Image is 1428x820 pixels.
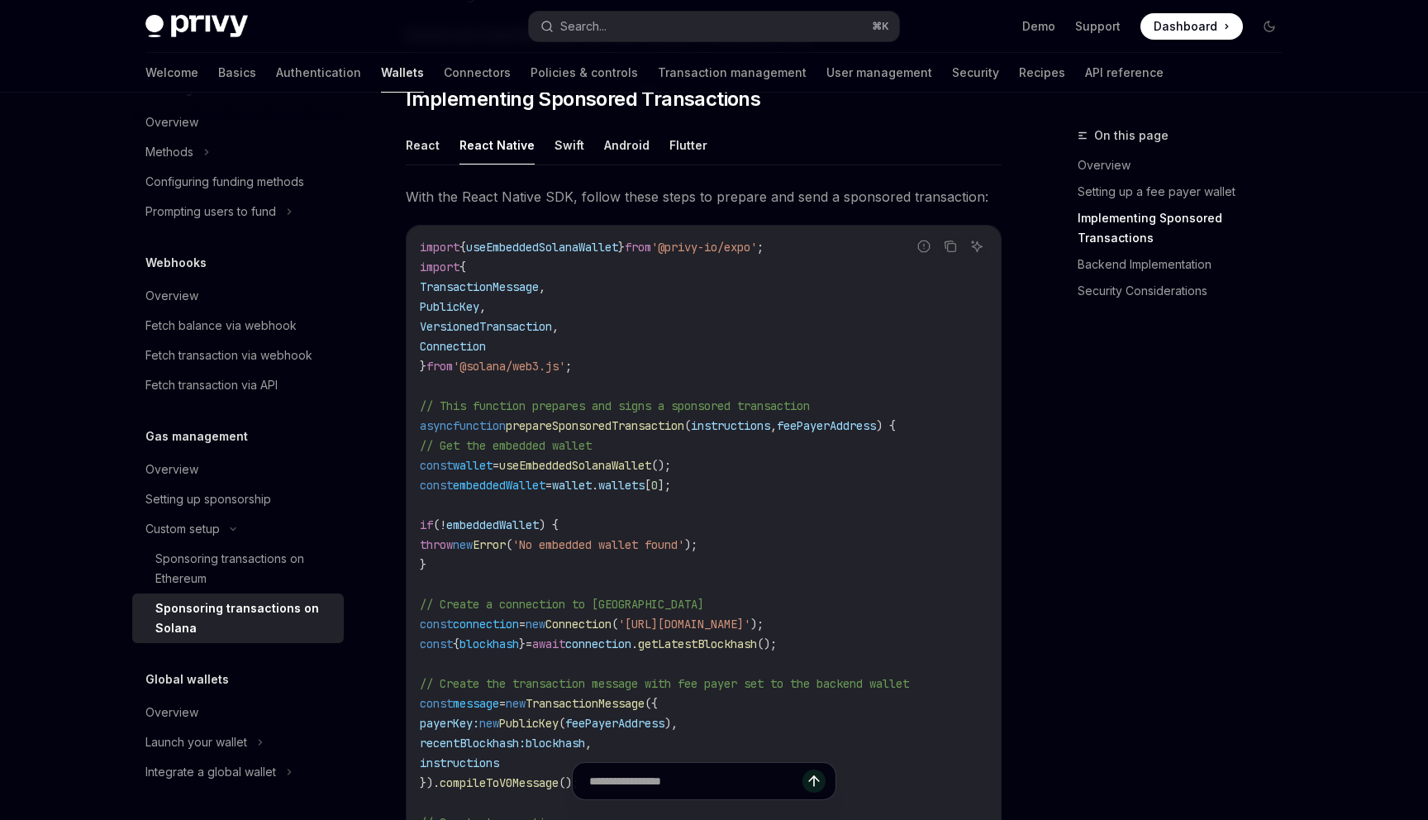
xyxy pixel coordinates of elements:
[684,418,691,433] span: (
[420,398,810,413] span: // This function prepares and signs a sponsored transaction
[1085,53,1164,93] a: API reference
[444,53,511,93] a: Connectors
[420,636,453,651] span: const
[145,142,193,162] div: Methods
[1094,126,1169,145] span: On this page
[585,736,592,751] span: ,
[1078,278,1296,304] a: Security Considerations
[155,598,334,638] div: Sponsoring transactions on Solana
[526,696,645,711] span: TransactionMessage
[453,696,499,711] span: message
[132,594,344,643] a: Sponsoring transactions on Solana
[132,341,344,370] a: Fetch transaction via webhook
[559,716,565,731] span: (
[453,537,473,552] span: new
[145,703,198,722] div: Overview
[826,53,932,93] a: User management
[459,126,535,164] button: React Native
[440,517,446,532] span: !
[565,636,631,651] span: connection
[1140,13,1243,40] a: Dashboard
[1075,18,1121,35] a: Support
[145,253,207,273] h5: Webhooks
[532,636,565,651] span: await
[132,311,344,341] a: Fetch balance via webhook
[446,517,539,532] span: embeddedWallet
[552,319,559,334] span: ,
[506,418,684,433] span: prepareSponsoredTransaction
[506,537,512,552] span: (
[420,458,453,473] span: const
[512,537,684,552] span: 'No embedded wallet found'
[420,716,479,731] span: payerKey:
[872,20,889,33] span: ⌘ K
[519,617,526,632] span: =
[420,359,426,374] span: }
[381,53,424,93] a: Wallets
[420,517,433,532] span: if
[406,86,760,112] span: Implementing Sponsored Transactions
[479,716,499,731] span: new
[940,236,961,257] button: Copy the contents from the code block
[132,167,344,197] a: Configuring funding methods
[684,537,697,552] span: );
[645,478,651,493] span: [
[625,240,651,255] span: from
[453,359,565,374] span: '@solana/web3.js'
[913,236,935,257] button: Report incorrect code
[145,375,278,395] div: Fetch transaction via API
[420,279,539,294] span: TransactionMessage
[132,281,344,311] a: Overview
[757,240,764,255] span: ;
[529,12,899,41] button: Search...⌘K
[132,107,344,137] a: Overview
[555,126,584,164] button: Swift
[1078,205,1296,251] a: Implementing Sponsored Transactions
[506,696,526,711] span: new
[669,126,707,164] button: Flutter
[426,359,453,374] span: from
[651,240,757,255] span: '@privy-io/expo'
[420,438,592,453] span: // Get the embedded wallet
[420,260,459,274] span: import
[276,53,361,93] a: Authentication
[420,617,453,632] span: const
[604,126,650,164] button: Android
[420,756,499,770] span: instructions
[539,517,559,532] span: ) {
[145,112,198,132] div: Overview
[552,478,592,493] span: wallet
[664,716,678,731] span: ),
[420,319,552,334] span: VersionedTransaction
[499,458,651,473] span: useEmbeddedSolanaWallet
[473,537,506,552] span: Error
[453,458,493,473] span: wallet
[145,519,220,539] div: Custom setup
[526,636,532,651] span: =
[1154,18,1217,35] span: Dashboard
[479,299,486,314] span: ,
[145,489,271,509] div: Setting up sponsorship
[145,762,276,782] div: Integrate a global wallet
[420,478,453,493] span: const
[420,557,426,572] span: }
[651,458,671,473] span: ();
[145,286,198,306] div: Overview
[493,458,499,473] span: =
[499,716,559,731] span: PublicKey
[433,517,440,532] span: (
[658,478,671,493] span: ];
[453,636,459,651] span: {
[420,676,909,691] span: // Create the transaction message with fee payer set to the backend wallet
[966,236,988,257] button: Ask AI
[459,240,466,255] span: {
[459,636,519,651] span: blockhash
[631,636,638,651] span: .
[145,732,247,752] div: Launch your wallet
[565,359,572,374] span: ;
[1022,18,1055,35] a: Demo
[132,455,344,484] a: Overview
[420,339,486,354] span: Connection
[420,597,704,612] span: // Create a connection to [GEOGRAPHIC_DATA]
[691,418,770,433] span: instructions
